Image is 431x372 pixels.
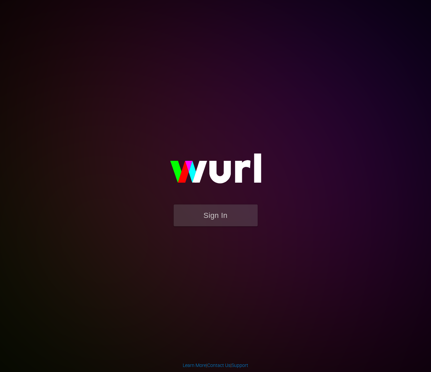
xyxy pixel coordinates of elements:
[207,363,230,368] a: Contact Us
[174,204,258,226] button: Sign In
[231,363,248,368] a: Support
[183,363,206,368] a: Learn More
[148,139,283,204] img: wurl-logo-on-black-223613ac3d8ba8fe6dc639794a292ebdb59501304c7dfd60c99c58986ef67473.svg
[183,362,248,369] div: | |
